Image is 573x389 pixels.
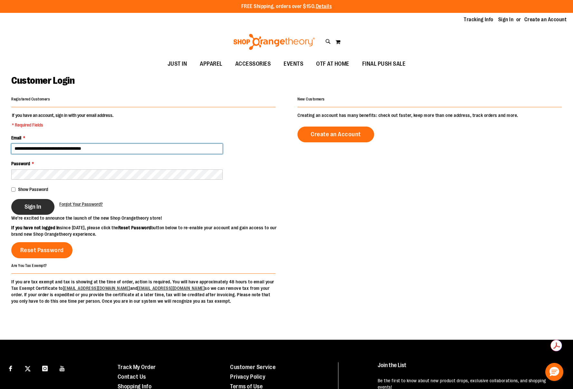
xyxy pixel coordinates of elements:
[356,57,412,71] a: FINAL PUSH SALE
[11,97,50,101] strong: Registered Customers
[137,286,205,291] a: [EMAIL_ADDRESS][DOMAIN_NAME]
[316,57,349,71] span: OTF AT HOME
[59,201,103,207] a: Forgot Your Password?
[311,131,361,138] span: Create an Account
[230,374,265,380] a: Privacy Policy
[11,242,73,258] a: Reset Password
[464,16,493,23] a: Tracking Info
[11,225,60,230] strong: If you have not logged in
[161,57,194,71] a: JUST IN
[22,362,34,374] a: Visit our X page
[297,112,562,119] p: Creating an account has many benefits: check out faster, keep more than one address, track orders...
[18,187,48,192] span: Show Password
[284,57,303,71] span: EVENTS
[11,135,21,140] span: Email
[25,366,31,372] img: Twitter
[378,362,559,374] h4: Join the List
[235,57,271,71] span: ACCESSORIES
[277,57,310,71] a: EVENTS
[11,161,30,166] span: Password
[5,362,16,374] a: Visit our Facebook page
[498,16,514,23] a: Sign In
[297,97,325,101] strong: New Customers
[11,199,54,215] button: Sign In
[57,362,68,374] a: Visit our Youtube page
[118,364,156,370] a: Track My Order
[545,363,563,381] button: Hello, have a question? Let’s chat.
[362,57,406,71] span: FINAL PUSH SALE
[193,57,229,71] a: APPAREL
[11,263,47,268] strong: Are You Tax Exempt?
[316,4,332,9] a: Details
[310,57,356,71] a: OTF AT HOME
[200,57,222,71] span: APPAREL
[11,112,114,128] legend: If you have an account, sign in with your email address.
[12,122,113,128] span: * Required Fields
[297,127,374,142] a: Create an Account
[20,247,64,254] span: Reset Password
[59,202,103,207] span: Forgot Your Password?
[230,364,276,370] a: Customer Service
[168,57,187,71] span: JUST IN
[11,224,286,237] p: since [DATE], please click the button below to re-enable your account and gain access to our bran...
[39,362,51,374] a: Visit our Instagram page
[11,279,276,304] p: If you are tax exempt and tax is showing at the time of order, action is required. You will have ...
[11,75,74,86] span: Customer Login
[63,286,130,291] a: [EMAIL_ADDRESS][DOMAIN_NAME]
[241,3,332,10] p: FREE Shipping, orders over $150.
[24,203,41,210] span: Sign In
[118,374,146,380] a: Contact Us
[524,16,567,23] a: Create an Account
[11,215,286,221] p: We’re excited to announce the launch of the new Shop Orangetheory store!
[118,225,151,230] strong: Reset Password
[229,57,277,71] a: ACCESSORIES
[232,34,316,50] img: Shop Orangetheory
